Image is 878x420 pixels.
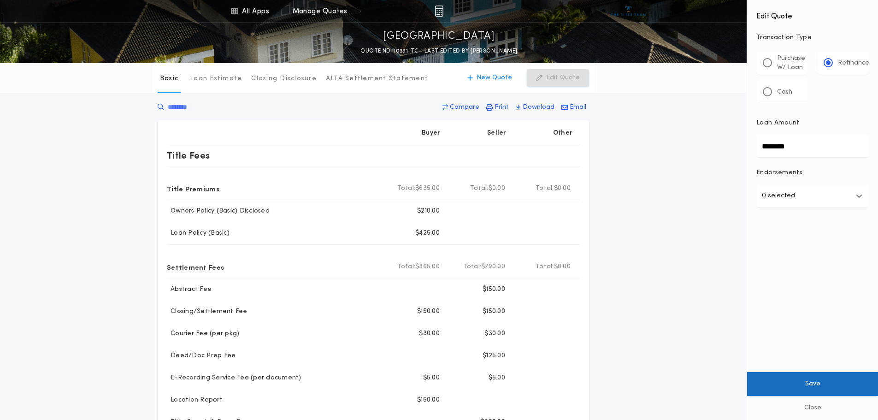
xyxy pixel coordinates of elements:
[167,373,301,383] p: E-Recording Service Fee (per document)
[487,129,507,138] p: Seller
[756,168,869,177] p: Endorsements
[747,396,878,420] button: Close
[397,184,416,193] b: Total:
[415,262,440,272] span: $365.00
[167,260,224,274] p: Settlement Fees
[559,99,589,116] button: Email
[383,29,495,44] p: [GEOGRAPHIC_DATA]
[483,285,505,294] p: $150.00
[190,74,242,83] p: Loan Estimate
[458,69,521,87] button: New Quote
[470,184,489,193] b: Total:
[326,74,428,83] p: ALTA Settlement Statement
[747,372,878,396] button: Save
[360,47,517,56] p: QUOTE ND-10391-TC - LAST EDITED BY [PERSON_NAME]
[481,262,505,272] span: $790.00
[397,262,416,272] b: Total:
[756,33,869,42] p: Transaction Type
[553,129,572,138] p: Other
[756,185,869,207] button: 0 selected
[417,396,440,405] p: $150.00
[415,229,440,238] p: $425.00
[251,74,317,83] p: Closing Disclosure
[527,69,589,87] button: Edit Quote
[422,129,440,138] p: Buyer
[523,103,554,112] p: Download
[756,6,869,22] h4: Edit Quote
[167,351,236,361] p: Deed/Doc Prep Fee
[483,99,512,116] button: Print
[167,229,230,238] p: Loan Policy (Basic)
[419,329,440,338] p: $30.00
[570,103,586,112] p: Email
[415,184,440,193] span: $635.00
[167,307,247,316] p: Closing/Settlement Fee
[440,99,482,116] button: Compare
[513,99,557,116] button: Download
[489,373,505,383] p: $5.00
[167,329,239,338] p: Courier Fee (per pkg)
[160,74,178,83] p: Basic
[777,54,805,72] p: Purchase W/ Loan
[554,262,571,272] span: $0.00
[167,148,210,163] p: Title Fees
[417,307,440,316] p: $150.00
[477,73,512,83] p: New Quote
[611,6,646,16] img: vs-icon
[777,88,792,97] p: Cash
[554,184,571,193] span: $0.00
[463,262,482,272] b: Total:
[484,329,505,338] p: $30.00
[536,184,554,193] b: Total:
[756,135,869,157] input: Loan Amount
[838,59,869,68] p: Refinance
[167,181,219,196] p: Title Premiums
[167,396,223,405] p: Location Report
[489,184,505,193] span: $0.00
[435,6,443,17] img: img
[495,103,509,112] p: Print
[762,190,795,201] p: 0 selected
[483,307,505,316] p: $150.00
[483,351,505,361] p: $125.00
[167,207,270,216] p: Owners Policy (Basic) Disclosed
[417,207,440,216] p: $210.00
[423,373,440,383] p: $5.00
[756,118,800,128] p: Loan Amount
[546,73,580,83] p: Edit Quote
[167,285,212,294] p: Abstract Fee
[536,262,554,272] b: Total:
[450,103,479,112] p: Compare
